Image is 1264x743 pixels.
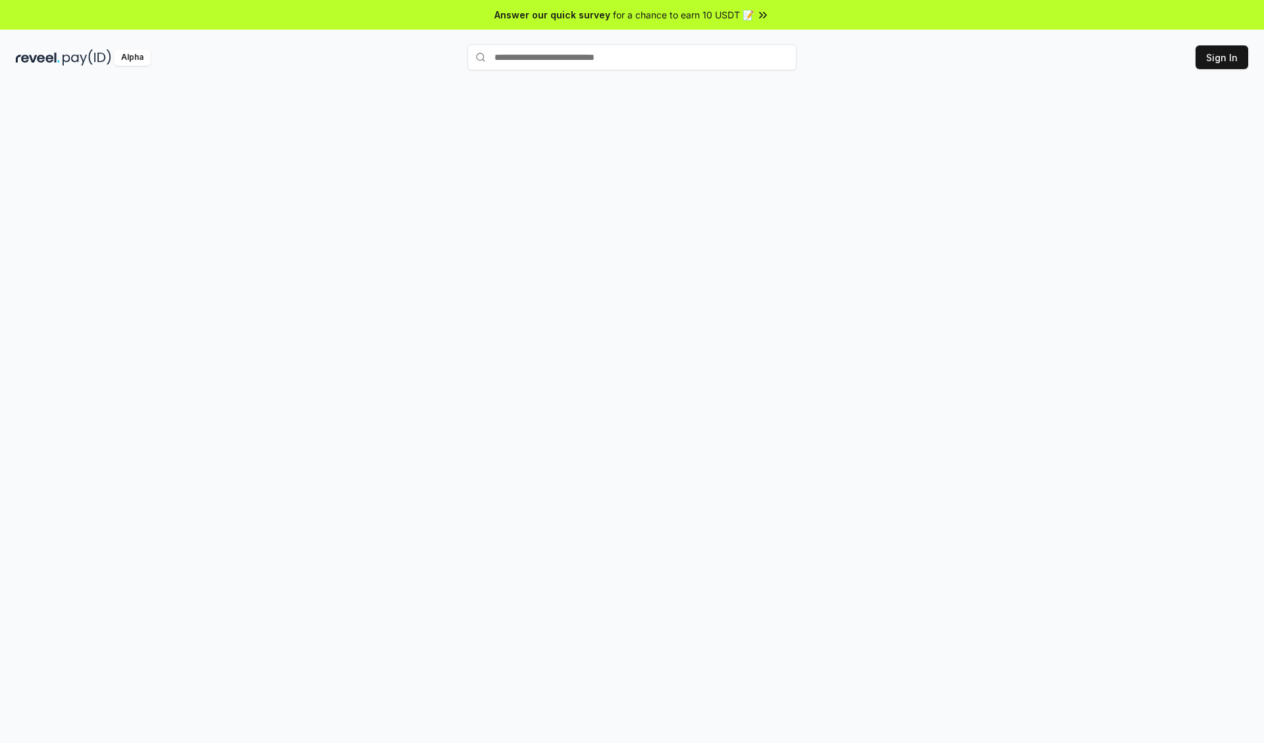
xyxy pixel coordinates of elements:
button: Sign In [1196,45,1248,69]
span: Answer our quick survey [494,8,610,22]
img: reveel_dark [16,49,60,66]
div: Alpha [114,49,151,66]
span: for a chance to earn 10 USDT 📝 [613,8,754,22]
img: pay_id [63,49,111,66]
